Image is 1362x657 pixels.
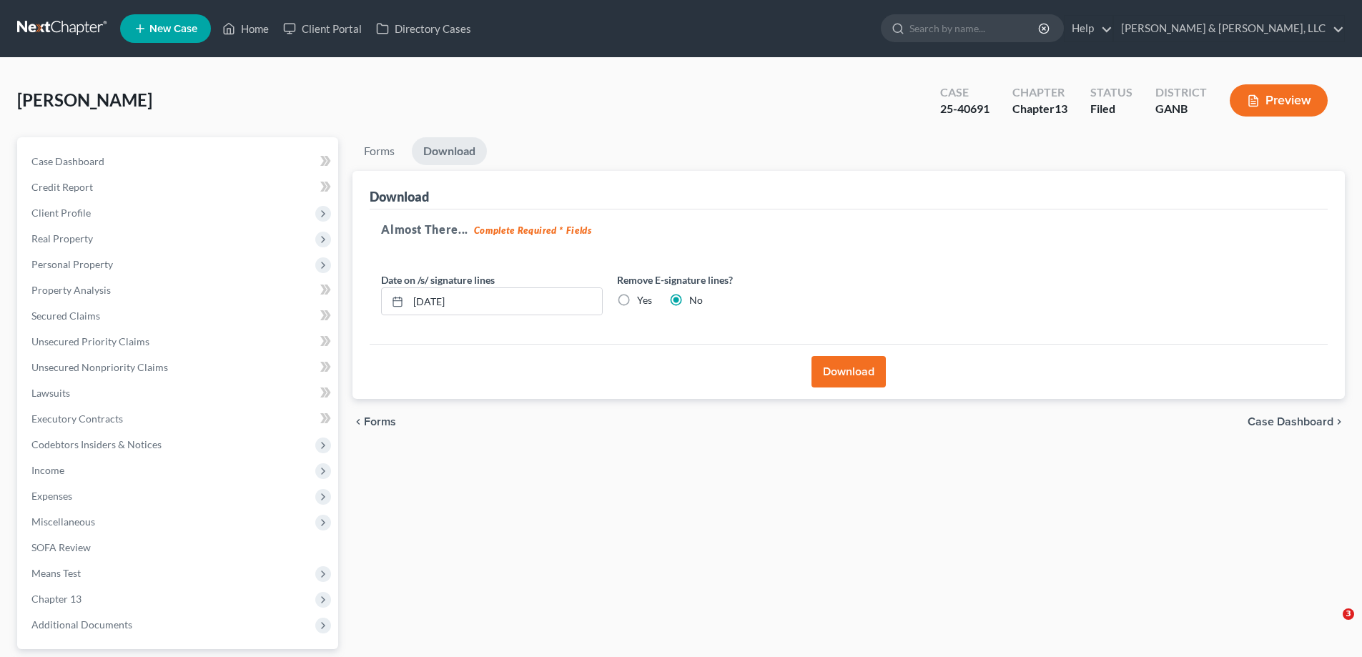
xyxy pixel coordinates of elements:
button: Download [811,356,886,387]
span: Property Analysis [31,284,111,296]
div: 25-40691 [940,101,990,117]
input: MM/DD/YYYY [408,288,602,315]
a: [PERSON_NAME] & [PERSON_NAME], LLC [1114,16,1344,41]
span: Income [31,464,64,476]
span: Forms [364,416,396,428]
a: Credit Report [20,174,338,200]
span: 13 [1055,102,1067,115]
span: 3 [1343,608,1354,620]
span: Personal Property [31,258,113,270]
a: Lawsuits [20,380,338,406]
span: Client Profile [31,207,91,219]
span: Credit Report [31,181,93,193]
a: SOFA Review [20,535,338,560]
div: Filed [1090,101,1132,117]
a: Directory Cases [369,16,478,41]
label: Date on /s/ signature lines [381,272,495,287]
span: SOFA Review [31,541,91,553]
span: Additional Documents [31,618,132,631]
a: Forms [352,137,406,165]
div: Case [940,84,990,101]
div: Status [1090,84,1132,101]
input: Search by name... [909,15,1040,41]
i: chevron_right [1333,416,1345,428]
span: New Case [149,24,197,34]
span: Codebtors Insiders & Notices [31,438,162,450]
span: Lawsuits [31,387,70,399]
span: Unsecured Nonpriority Claims [31,361,168,373]
span: Chapter 13 [31,593,82,605]
a: Help [1065,16,1112,41]
span: Executory Contracts [31,413,123,425]
i: chevron_left [352,416,364,428]
div: District [1155,84,1207,101]
button: chevron_left Forms [352,416,415,428]
span: Miscellaneous [31,515,95,528]
a: Client Portal [276,16,369,41]
label: Remove E-signature lines? [617,272,839,287]
span: Case Dashboard [1248,416,1333,428]
label: Yes [637,293,652,307]
a: Secured Claims [20,303,338,329]
a: Unsecured Nonpriority Claims [20,355,338,380]
label: No [689,293,703,307]
div: Chapter [1012,101,1067,117]
div: Download [370,188,429,205]
h5: Almost There... [381,221,1316,238]
span: Unsecured Priority Claims [31,335,149,347]
span: Secured Claims [31,310,100,322]
a: Case Dashboard [20,149,338,174]
span: Means Test [31,567,81,579]
a: Unsecured Priority Claims [20,329,338,355]
a: Property Analysis [20,277,338,303]
a: Home [215,16,276,41]
a: Case Dashboard chevron_right [1248,416,1345,428]
div: Chapter [1012,84,1067,101]
strong: Complete Required * Fields [474,224,592,236]
span: Expenses [31,490,72,502]
span: Real Property [31,232,93,244]
a: Download [412,137,487,165]
span: Case Dashboard [31,155,104,167]
iframe: Intercom live chat [1313,608,1348,643]
span: [PERSON_NAME] [17,89,152,110]
div: GANB [1155,101,1207,117]
button: Preview [1230,84,1328,117]
a: Executory Contracts [20,406,338,432]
